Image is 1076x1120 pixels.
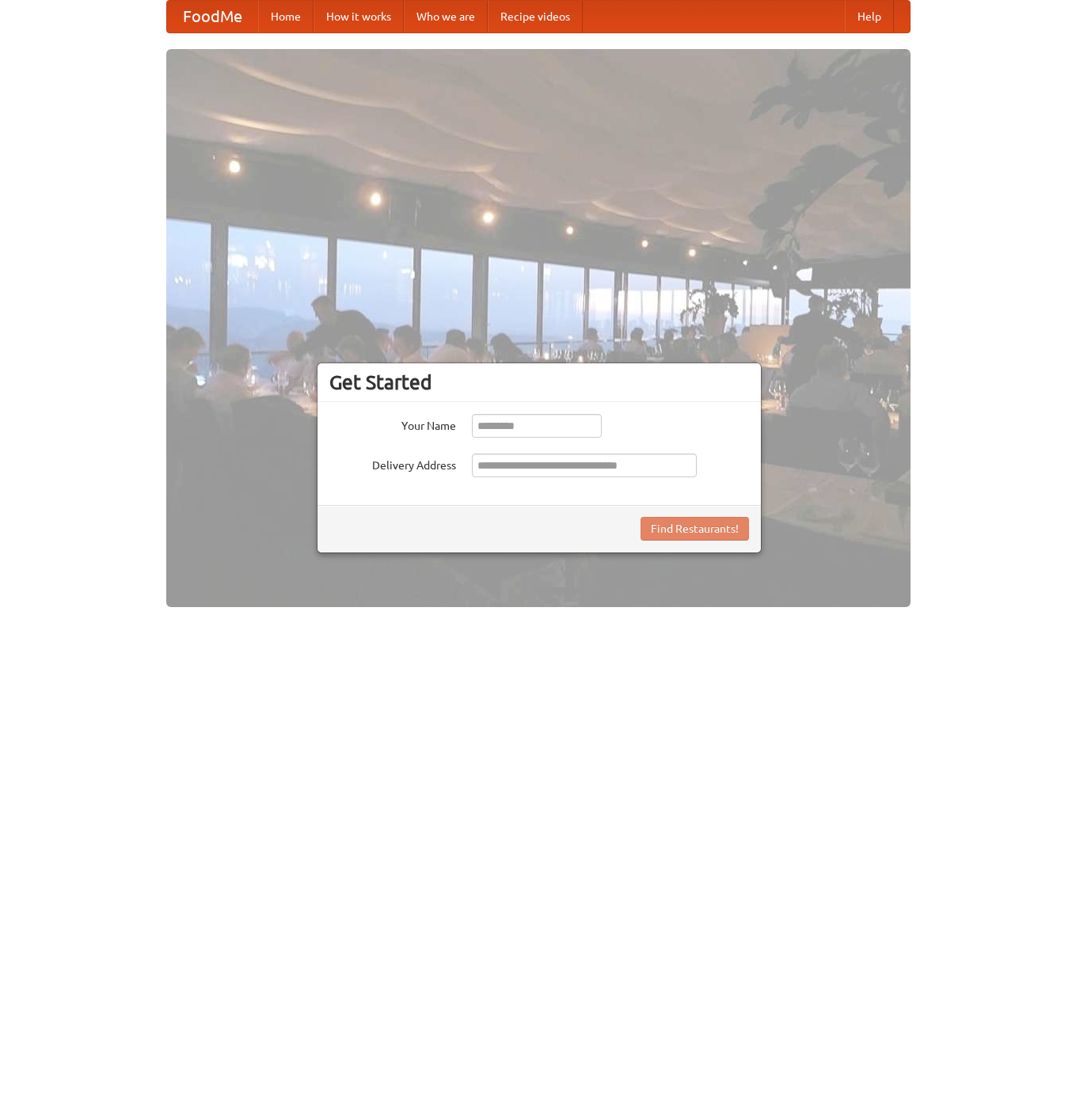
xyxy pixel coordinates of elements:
[167,1,258,32] a: FoodMe
[488,1,583,32] a: Recipe videos
[258,1,314,32] a: Home
[329,454,456,473] label: Delivery Address
[314,1,404,32] a: How it works
[404,1,488,32] a: Who we are
[329,370,749,394] h3: Get Started
[845,1,894,32] a: Help
[329,414,456,434] label: Your Name
[641,517,749,541] button: Find Restaurants!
